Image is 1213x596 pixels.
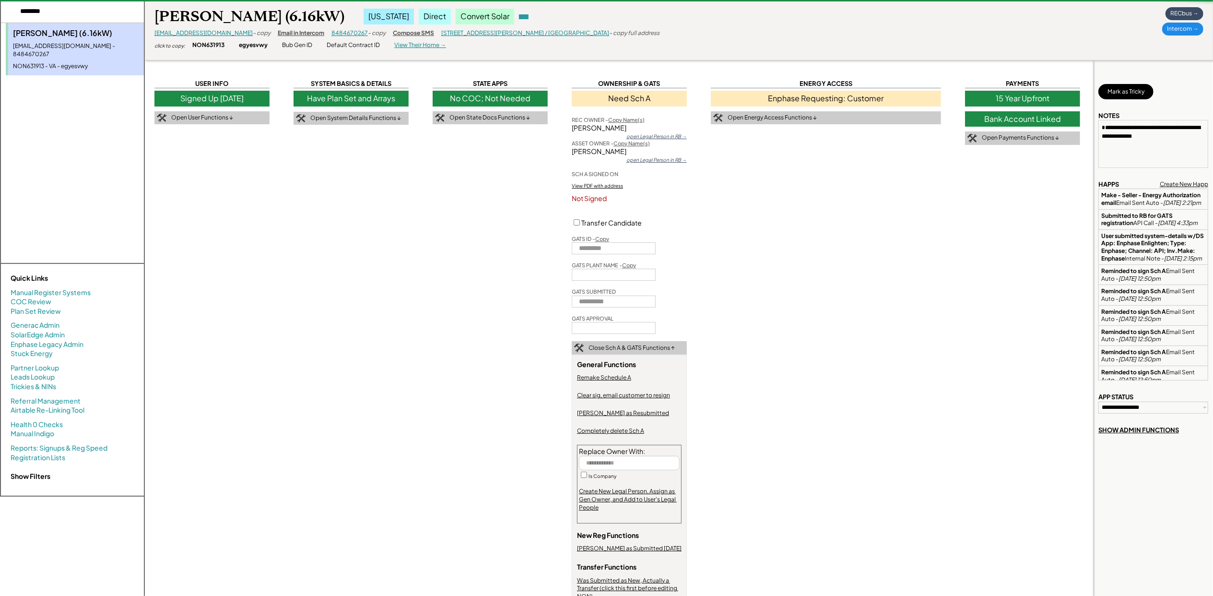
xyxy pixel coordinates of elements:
div: RECbus → [1166,7,1203,20]
div: - copy full address [609,29,659,37]
div: STATE APPS [433,79,548,88]
div: APP STATUS [1098,393,1133,401]
a: Plan Set Review [11,307,61,316]
div: Bank Account Linked [965,111,1080,127]
div: ENERGY ACCESS [711,79,941,88]
label: Is Company [589,473,616,479]
em: [DATE] 12:50pm [1119,356,1161,363]
img: tool-icon.png [157,114,166,122]
div: Need Sch A [572,91,687,106]
a: [STREET_ADDRESS][PERSON_NAME] / [GEOGRAPHIC_DATA] [441,29,609,36]
img: tool-icon.png [967,134,977,143]
a: Referral Management [11,396,81,406]
div: NOTES [1098,111,1119,120]
a: Enphase Legacy Admin [11,340,83,349]
strong: Reminded to sign Sch A [1101,267,1166,274]
div: OWNERSHIP & GATS [572,79,687,88]
div: [PERSON_NAME] as Submitted [DATE] [577,545,682,553]
strong: Submitted to RB for GATS registration [1101,212,1174,227]
a: COC Review [11,297,51,307]
u: Copy [595,236,609,242]
div: NON631913 - VA - egyesvwy [13,62,139,71]
div: Open System Details Functions ↓ [310,114,401,122]
div: open Legal Person in RB → [626,156,687,163]
em: [DATE] 2:15pm [1164,255,1202,262]
a: Manual Indigo [11,429,54,439]
div: Open User Functions ↓ [171,114,233,122]
div: Create New Legal Person, Assign as Gen Owner, and Add to User's Legal People [579,488,680,512]
em: [DATE] 2:21pm [1163,199,1201,206]
em: [DATE] 12:50pm [1119,315,1161,322]
div: - copy [368,29,386,37]
a: Manual Register Systems [11,288,91,298]
div: New Reg Functions [577,531,639,545]
div: ASSET OWNER - [572,140,650,147]
div: Have Plan Set and Arrays [294,91,409,106]
div: NON631913 [192,41,224,49]
div: Convert Solar [456,9,514,24]
div: click to copy: [154,42,185,49]
div: Email Sent Auto - [1101,369,1205,383]
div: [PERSON_NAME] (6.16kW) [13,28,139,38]
a: Partner Lookup [11,363,59,373]
u: Copy [622,262,636,268]
div: Replace Owner With: [579,447,645,456]
div: REC OWNER - [572,116,645,123]
div: Open State Docs Functions ↓ [449,114,530,122]
img: tool-icon.png [435,114,445,122]
div: Open Energy Access Functions ↓ [728,114,817,122]
a: Stuck Energy [11,349,53,358]
a: Airtable Re-Linking Tool [11,405,84,415]
div: GATS SUBMITTED [572,288,616,295]
div: Direct [419,9,451,24]
em: [DATE] 12:50pm [1119,376,1161,383]
div: open Legal Person in RB → [626,133,687,140]
div: [PERSON_NAME] [572,147,687,156]
div: 15 Year Upfront [965,91,1080,106]
img: tool-icon.png [713,114,723,122]
em: [DATE] 12:50pm [1119,335,1161,343]
div: Transfer Functions [577,562,636,577]
div: Email in Intercom [278,29,324,37]
div: [PERSON_NAME] [572,123,687,133]
a: 8484670267 [331,29,368,36]
div: Bub Gen ID [282,41,312,49]
div: Email Sent Auto - [1101,267,1205,282]
div: View Their Home → [394,41,446,49]
img: tool-icon.png [574,344,584,352]
a: Registration Lists [11,453,65,463]
div: [US_STATE] [364,9,414,24]
div: PAYMENTS [965,79,1080,88]
div: Create New Happ [1160,180,1208,189]
strong: User submitted system-details w/DS App: Enphase Enlighten; Type: Enphase; Channel: API; Inv.Make:... [1101,232,1205,262]
div: SCH A SIGNED ON [572,170,618,178]
div: Email Sent Auto - [1101,308,1205,323]
div: Completely delete Sch A [577,427,644,435]
strong: Reminded to sign Sch A [1101,348,1166,356]
div: Email Sent Auto - [1101,348,1205,363]
div: No COC; Not Needed [433,91,548,106]
div: - copy [253,29,271,37]
div: SYSTEM BASICS & DETAILS [294,79,409,88]
strong: Show Filters [11,472,50,480]
div: Remake Schedule A [577,374,631,382]
div: Enphase Requesting: Customer [711,91,941,106]
div: Internal Note - [1101,232,1205,262]
div: GATS PLANT NAME - [572,262,636,269]
strong: Reminded to sign Sch A [1101,369,1166,376]
div: Compose SMS [393,29,434,37]
div: [PERSON_NAME] as Resubmitted [577,409,669,417]
div: Email Sent Auto - [1101,287,1205,302]
u: Copy Name(s) [608,117,645,123]
a: Reports: Signups & Reg Speed [11,443,107,453]
div: HAPPS [1098,180,1119,189]
a: SolarEdge Admin [11,330,65,340]
a: Health 0 Checks [11,420,63,429]
em: [DATE] 12:50pm [1119,295,1161,302]
img: tool-icon.png [296,114,306,123]
div: Open Payments Functions ↓ [982,134,1059,142]
strong: Reminded to sign Sch A [1101,308,1166,315]
div: egyesvwy [239,41,268,49]
div: View PDF with address [572,182,623,189]
div: Close Sch A & GATS Functions ↑ [589,344,675,352]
